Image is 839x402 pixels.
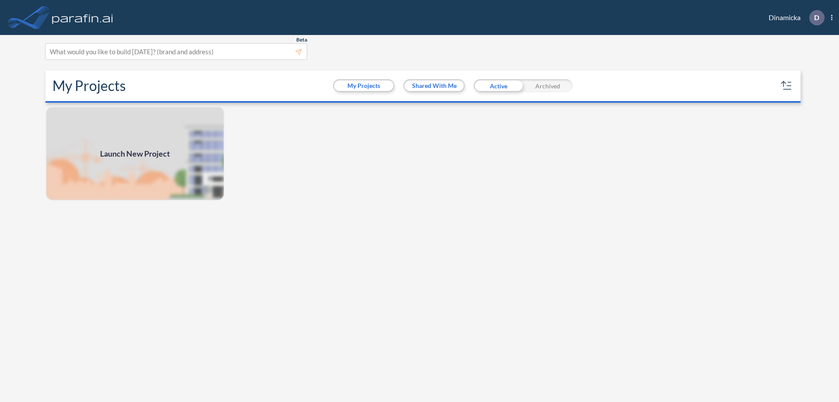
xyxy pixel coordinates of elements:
[405,80,464,91] button: Shared With Me
[334,80,393,91] button: My Projects
[100,148,170,160] span: Launch New Project
[296,36,307,43] span: Beta
[756,10,832,25] div: Dinamicka
[814,14,819,21] p: D
[52,77,126,94] h2: My Projects
[780,79,794,93] button: sort
[45,106,225,201] a: Launch New Project
[45,106,225,201] img: add
[523,79,572,92] div: Archived
[50,9,115,26] img: logo
[474,79,523,92] div: Active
